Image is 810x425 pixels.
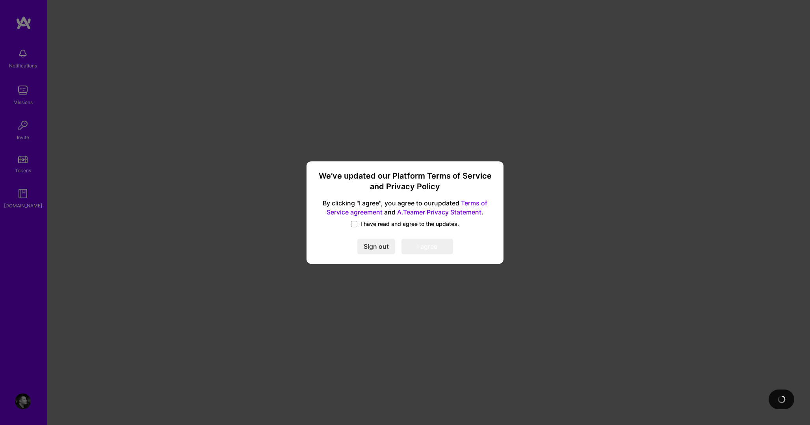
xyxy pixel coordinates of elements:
[316,171,494,192] h3: We’ve updated our Platform Terms of Service and Privacy Policy
[357,239,395,254] button: Sign out
[397,208,481,216] a: A.Teamer Privacy Statement
[316,199,494,217] span: By clicking "I agree", you agree to our updated and .
[401,239,453,254] button: I agree
[778,395,786,403] img: loading
[360,220,459,228] span: I have read and agree to the updates.
[327,199,487,216] a: Terms of Service agreement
